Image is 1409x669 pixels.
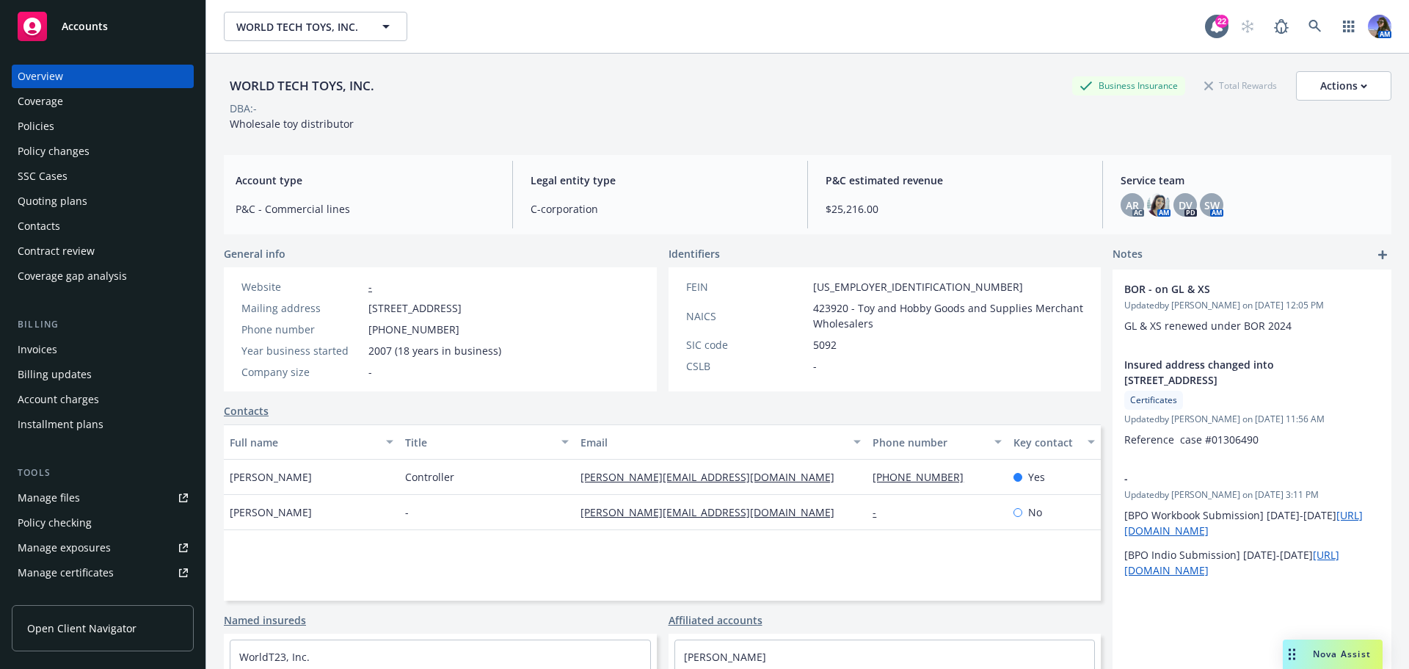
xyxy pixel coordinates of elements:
[224,76,380,95] div: WORLD TECH TOYS, INC.
[12,466,194,480] div: Tools
[12,338,194,361] a: Invoices
[12,239,194,263] a: Contract review
[686,337,807,352] div: SIC code
[236,19,363,35] span: WORLD TECH TOYS, INC.
[230,469,312,485] span: [PERSON_NAME]
[368,322,459,337] span: [PHONE_NUMBER]
[12,140,194,163] a: Policy changes
[224,12,407,41] button: WORLD TECH TOYS, INC.
[1113,459,1391,590] div: -Updatedby [PERSON_NAME] on [DATE] 3:11 PM[BPO Workbook Submission] [DATE]-[DATE][URL][DOMAIN_NAM...
[1320,72,1367,100] div: Actions
[368,343,501,358] span: 2007 (18 years in business)
[1283,640,1383,669] button: Nova Assist
[1124,547,1380,578] p: [BPO Indio Submission] [DATE]-[DATE]
[1121,173,1380,188] span: Service team
[873,505,888,519] a: -
[236,201,495,217] span: P&C - Commercial lines
[405,469,454,485] span: Controller
[873,435,985,450] div: Phone number
[18,586,92,610] div: Manage claims
[575,424,867,460] button: Email
[1008,424,1101,460] button: Key contact
[18,511,92,535] div: Policy checking
[12,413,194,436] a: Installment plans
[18,90,63,113] div: Coverage
[12,317,194,332] div: Billing
[1028,469,1045,485] span: Yes
[1072,76,1185,95] div: Business Insurance
[1124,433,1259,446] span: Reference case #01306490
[1215,15,1228,28] div: 22
[531,201,790,217] span: C-corporation
[368,364,372,380] span: -
[1179,198,1193,213] span: DV
[12,388,194,411] a: Account charges
[236,173,495,188] span: Account type
[12,90,194,113] a: Coverage
[12,536,194,560] a: Manage exposures
[867,424,1007,460] button: Phone number
[684,650,766,664] a: [PERSON_NAME]
[18,115,54,138] div: Policies
[12,189,194,213] a: Quoting plans
[686,358,807,374] div: CSLB
[12,586,194,610] a: Manage claims
[241,300,363,316] div: Mailing address
[12,486,194,510] a: Manage files
[1124,507,1380,538] p: [BPO Workbook Submission] [DATE]-[DATE]
[12,363,194,386] a: Billing updates
[12,511,194,535] a: Policy checking
[1197,76,1284,95] div: Total Rewards
[1147,193,1170,217] img: photo
[1113,345,1391,459] div: Insured address changed into [STREET_ADDRESS]CertificatesUpdatedby [PERSON_NAME] on [DATE] 11:56 ...
[18,338,57,361] div: Invoices
[18,140,90,163] div: Policy changes
[1233,12,1262,41] a: Start snowing
[405,505,409,520] span: -
[813,337,837,352] span: 5092
[241,322,363,337] div: Phone number
[27,621,136,636] span: Open Client Navigator
[1334,12,1364,41] a: Switch app
[1113,246,1143,264] span: Notes
[686,279,807,294] div: FEIN
[224,246,285,261] span: General info
[813,358,817,374] span: -
[1124,488,1380,502] span: Updated by [PERSON_NAME] on [DATE] 3:11 PM
[62,21,108,32] span: Accounts
[241,364,363,380] div: Company size
[405,435,553,450] div: Title
[18,164,68,188] div: SSC Cases
[399,424,575,460] button: Title
[1124,319,1292,333] span: GL & XS renewed under BOR 2024
[826,201,1085,217] span: $25,216.00
[12,6,194,47] a: Accounts
[18,264,127,288] div: Coverage gap analysis
[239,650,310,664] a: WorldT23, Inc.
[230,117,354,131] span: Wholesale toy distributor
[580,505,846,519] a: [PERSON_NAME][EMAIL_ADDRESS][DOMAIN_NAME]
[224,424,399,460] button: Full name
[241,279,363,294] div: Website
[12,264,194,288] a: Coverage gap analysis
[1296,71,1391,101] button: Actions
[18,561,114,585] div: Manage certificates
[1313,648,1371,660] span: Nova Assist
[580,470,846,484] a: [PERSON_NAME][EMAIL_ADDRESS][DOMAIN_NAME]
[18,239,95,263] div: Contract review
[224,612,306,628] a: Named insureds
[813,279,1023,294] span: [US_EMPLOYER_IDENTIFICATION_NUMBER]
[580,435,845,450] div: Email
[1124,471,1341,486] span: -
[1300,12,1330,41] a: Search
[18,363,92,386] div: Billing updates
[230,101,257,116] div: DBA: -
[230,435,377,450] div: Full name
[813,300,1084,331] span: 423920 - Toy and Hobby Goods and Supplies Merchant Wholesalers
[18,189,87,213] div: Quoting plans
[368,280,372,294] a: -
[1013,435,1079,450] div: Key contact
[1130,394,1177,407] span: Certificates
[18,486,80,510] div: Manage files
